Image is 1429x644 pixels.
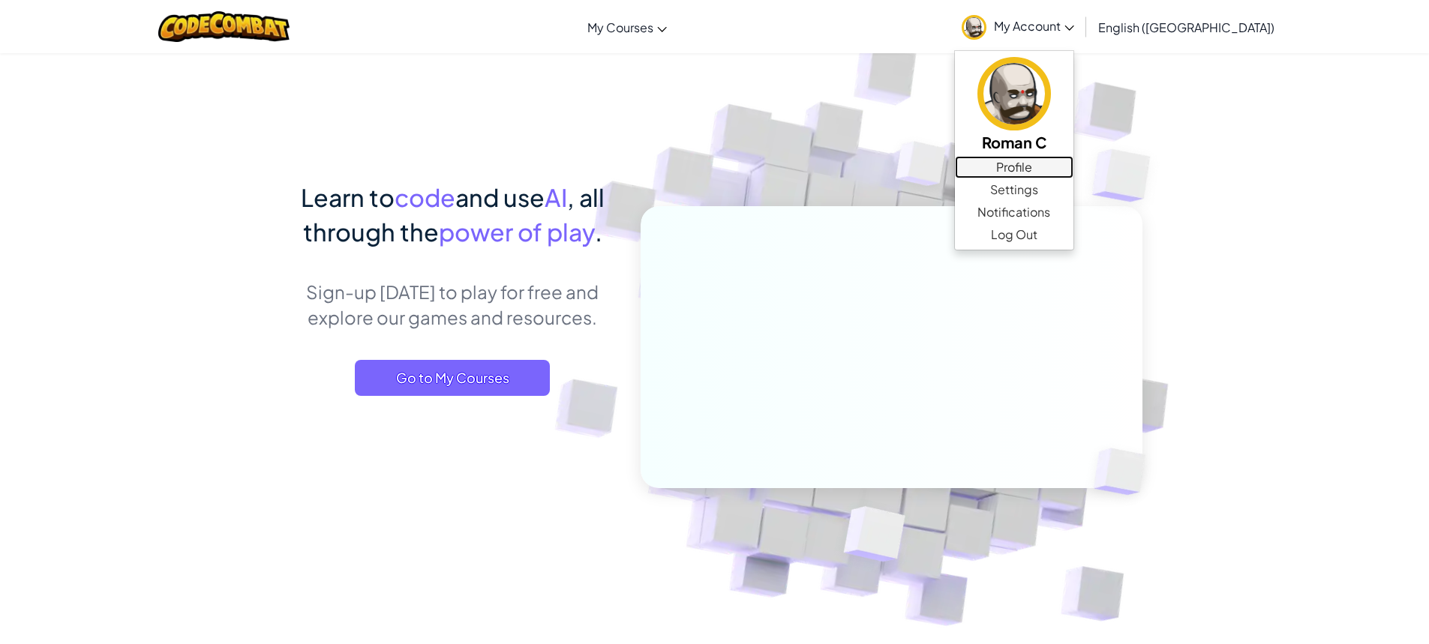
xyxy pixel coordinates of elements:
[955,223,1073,246] a: Log Out
[439,217,595,247] span: power of play
[595,217,602,247] span: .
[1091,7,1282,47] a: English ([GEOGRAPHIC_DATA])
[955,201,1073,223] a: Notifications
[962,15,986,40] img: avatar
[977,57,1051,130] img: avatar
[1098,19,1274,35] span: English ([GEOGRAPHIC_DATA])
[580,7,674,47] a: My Courses
[1062,112,1192,239] img: Overlap cubes
[1068,417,1181,526] img: Overlap cubes
[301,182,395,212] span: Learn to
[287,279,618,330] p: Sign-up [DATE] to play for free and explore our games and resources.
[545,182,567,212] span: AI
[970,130,1058,154] h5: Roman C
[867,112,975,223] img: Overlap cubes
[955,55,1073,156] a: Roman C
[994,18,1074,34] span: My Account
[455,182,545,212] span: and use
[395,182,455,212] span: code
[954,3,1082,50] a: My Account
[977,203,1050,221] span: Notifications
[158,11,290,42] img: CodeCombat logo
[806,475,941,599] img: Overlap cubes
[587,19,653,35] span: My Courses
[955,156,1073,178] a: Profile
[955,178,1073,201] a: Settings
[355,360,550,396] a: Go to My Courses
